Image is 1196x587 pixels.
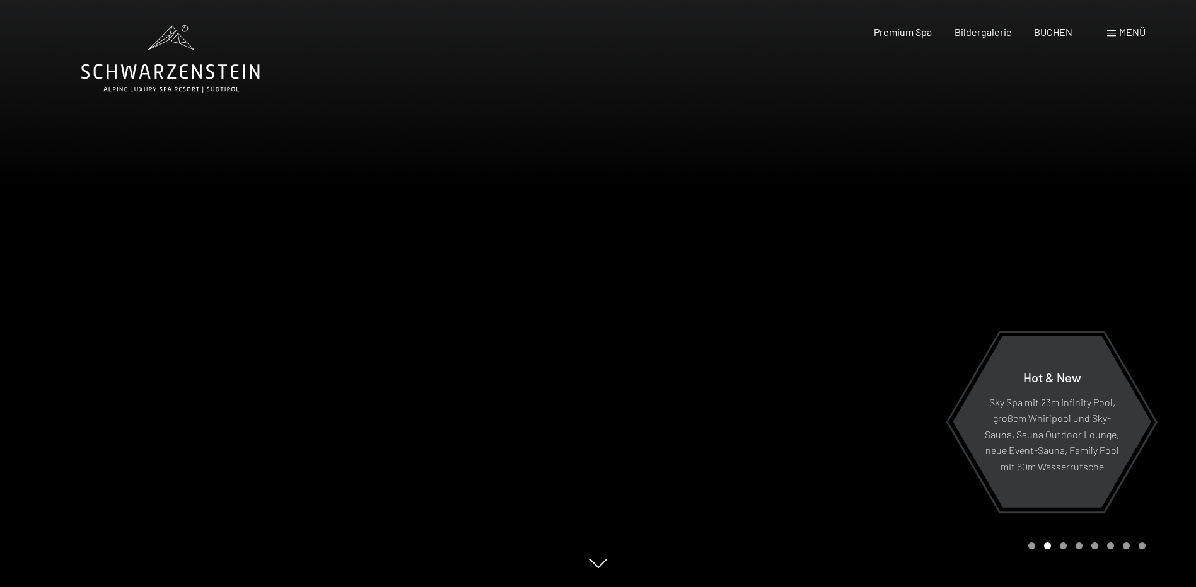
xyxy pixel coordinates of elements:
div: Carousel Page 8 [1139,542,1146,549]
div: Carousel Page 7 [1123,542,1130,549]
a: Bildergalerie [955,26,1012,38]
div: Carousel Page 3 [1060,542,1067,549]
div: Carousel Page 2 (Current Slide) [1044,542,1051,549]
div: Carousel Pagination [1024,542,1146,549]
div: Carousel Page 1 [1028,542,1035,549]
span: Menü [1119,26,1146,38]
a: Hot & New Sky Spa mit 23m Infinity Pool, großem Whirlpool und Sky-Sauna, Sauna Outdoor Lounge, ne... [952,335,1152,508]
a: Premium Spa [874,26,932,38]
a: BUCHEN [1034,26,1072,38]
span: Hot & New [1023,369,1081,384]
p: Sky Spa mit 23m Infinity Pool, großem Whirlpool und Sky-Sauna, Sauna Outdoor Lounge, neue Event-S... [984,394,1120,474]
div: Carousel Page 6 [1107,542,1114,549]
div: Carousel Page 4 [1076,542,1083,549]
div: Carousel Page 5 [1091,542,1098,549]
